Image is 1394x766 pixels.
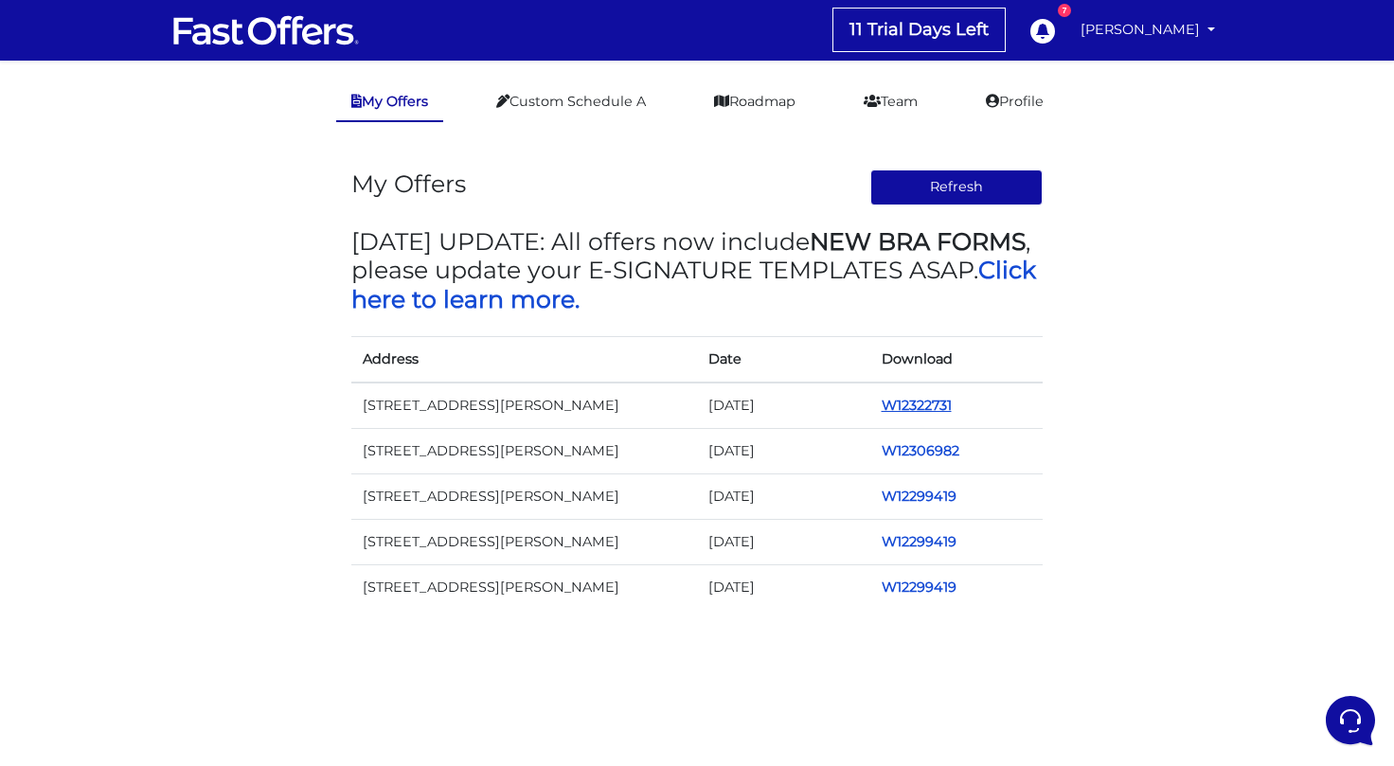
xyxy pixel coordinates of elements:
[136,201,265,216] span: Start a Conversation
[849,83,933,120] a: Team
[351,519,697,564] td: [STREET_ADDRESS][PERSON_NAME]
[882,442,959,459] a: W12306982
[306,106,348,121] a: See all
[481,83,661,120] a: Custom Schedule A
[870,169,1044,205] button: Refresh
[351,473,697,519] td: [STREET_ADDRESS][PERSON_NAME]
[247,592,364,635] button: Help
[697,519,870,564] td: [DATE]
[163,618,217,635] p: Messages
[30,189,348,227] button: Start a Conversation
[351,564,697,610] td: [STREET_ADDRESS][PERSON_NAME]
[697,428,870,473] td: [DATE]
[882,533,956,550] a: W12299419
[697,473,870,519] td: [DATE]
[697,564,870,610] td: [DATE]
[351,227,1043,313] h3: [DATE] UPDATE: All offers now include , please update your E-SIGNATURE TEMPLATES ASAP.
[57,618,89,635] p: Home
[336,83,443,122] a: My Offers
[351,428,697,473] td: [STREET_ADDRESS][PERSON_NAME]
[1058,4,1071,17] div: 7
[236,265,348,280] a: Open Help Center
[61,136,98,174] img: dark
[1322,692,1379,749] iframe: Customerly Messenger Launcher
[351,169,466,198] h3: My Offers
[351,336,697,383] th: Address
[833,9,1005,51] a: 11 Trial Days Left
[15,592,132,635] button: Home
[882,579,956,596] a: W12299419
[971,83,1059,120] a: Profile
[697,383,870,429] td: [DATE]
[882,488,956,505] a: W12299419
[30,136,68,174] img: dark
[30,106,153,121] span: Your Conversations
[351,383,697,429] td: [STREET_ADDRESS][PERSON_NAME]
[351,256,1036,312] a: Click here to learn more.
[810,227,1026,256] strong: NEW BRA FORMS
[699,83,811,120] a: Roadmap
[870,336,1044,383] th: Download
[30,265,129,280] span: Find an Answer
[1020,9,1063,52] a: 7
[132,592,248,635] button: Messages
[1073,11,1223,48] a: [PERSON_NAME]
[882,397,952,414] a: W12322731
[15,15,318,76] h2: Hello [PERSON_NAME] 👋
[43,306,310,325] input: Search for an Article...
[697,336,870,383] th: Date
[294,618,318,635] p: Help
